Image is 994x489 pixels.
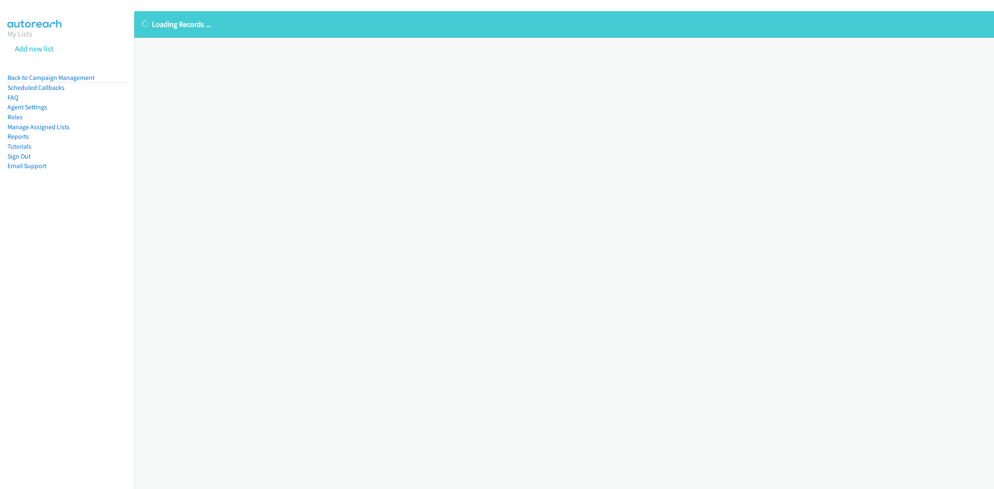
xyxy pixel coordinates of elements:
a: Scheduled Callbacks [7,84,65,92]
a: FAQ [7,94,18,101]
a: My Lists [7,29,32,39]
a: Sign Out [7,152,31,160]
a: Roles [7,113,23,121]
a: Email Support [7,162,46,170]
a: Reports [7,132,29,140]
p: Loading Records ... [142,19,987,30]
a: Back to Campaign Management [7,74,94,82]
a: Tutorials [7,142,31,150]
a: Add new list [15,44,53,53]
a: Agent Settings [7,103,47,111]
a: Manage Assigned Lists [7,123,70,131]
